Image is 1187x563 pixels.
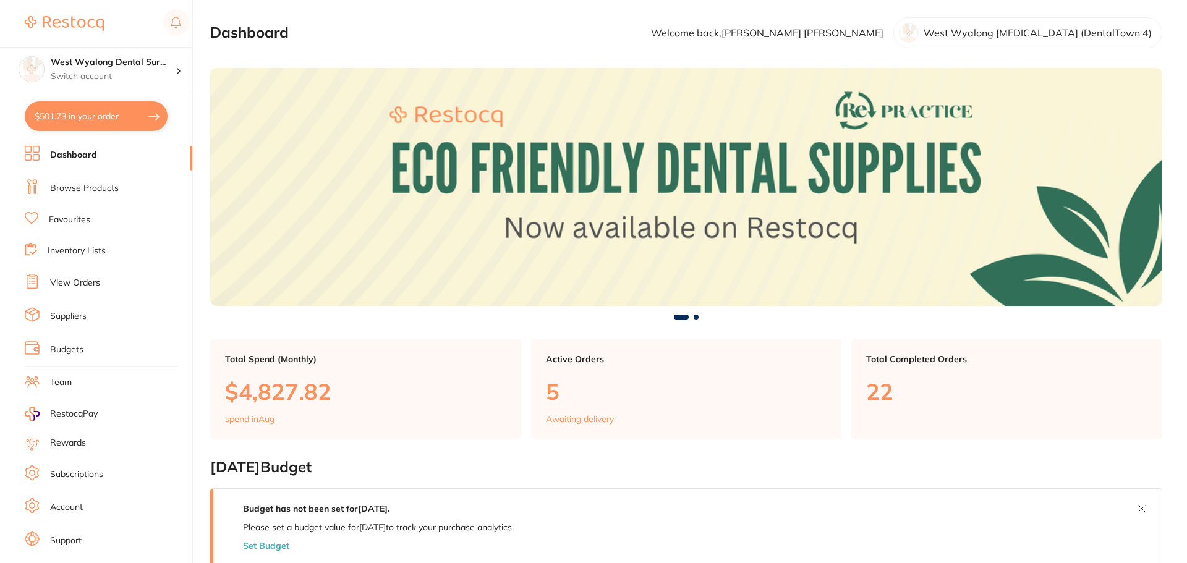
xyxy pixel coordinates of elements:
strong: Budget has not been set for [DATE] . [243,503,389,514]
p: Switch account [51,70,176,83]
a: Restocq Logo [25,9,104,38]
img: West Wyalong Dental Surgery (DentalTown 4) [19,57,44,82]
img: Restocq Logo [25,16,104,31]
a: Budgets [50,344,83,356]
p: West Wyalong [MEDICAL_DATA] (DentalTown 4) [924,27,1152,38]
p: Total Spend (Monthly) [225,354,506,364]
a: Rewards [50,437,86,449]
p: Please set a budget value for [DATE] to track your purchase analytics. [243,522,514,532]
a: Dashboard [50,149,97,161]
p: Total Completed Orders [866,354,1147,364]
p: $4,827.82 [225,379,506,404]
a: Support [50,535,82,547]
p: 22 [866,379,1147,404]
a: Account [50,501,83,514]
h2: Dashboard [210,24,289,41]
button: $501.73 in your order [25,101,168,131]
p: Awaiting delivery [546,414,614,424]
p: 5 [546,379,827,404]
a: Browse Products [50,182,119,195]
a: Total Spend (Monthly)$4,827.82spend inAug [210,339,521,439]
a: Total Completed Orders22 [851,339,1162,439]
img: Dashboard [210,68,1162,306]
a: View Orders [50,277,100,289]
img: RestocqPay [25,407,40,421]
p: Welcome back, [PERSON_NAME] [PERSON_NAME] [651,27,883,38]
a: Subscriptions [50,468,103,481]
a: RestocqPay [25,407,98,421]
a: Active Orders5Awaiting delivery [531,339,842,439]
a: Favourites [49,214,90,226]
a: Suppliers [50,310,87,323]
span: RestocqPay [50,408,98,420]
p: Active Orders [546,354,827,364]
p: spend in Aug [225,414,274,424]
h2: [DATE] Budget [210,459,1162,476]
a: Inventory Lists [48,245,106,257]
h4: West Wyalong Dental Surgery (DentalTown 4) [51,56,176,69]
button: Set Budget [243,541,289,551]
a: Team [50,376,72,389]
